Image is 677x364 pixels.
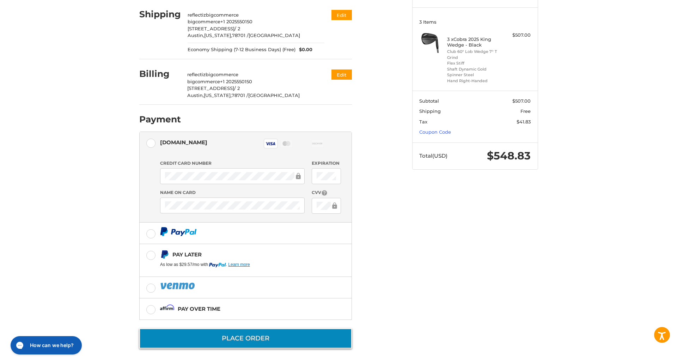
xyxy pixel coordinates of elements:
[419,98,439,104] span: Subtotal
[234,26,240,31] span: / 2
[232,92,248,98] span: 78701 /
[172,249,307,260] div: Pay Later
[487,149,531,162] span: $548.83
[419,129,451,135] a: Coupon Code
[206,12,239,18] span: bigcommerce
[312,189,341,196] label: CVV
[447,78,501,84] li: Hand Right-Handed
[419,19,531,25] h3: 3 Items
[232,32,249,38] span: 78701 /
[512,98,531,104] span: $507.00
[160,281,196,290] img: PayPal icon
[139,114,181,125] h2: Payment
[187,85,234,91] span: [STREET_ADDRESS]
[204,92,232,98] span: [US_STATE],
[447,60,501,66] li: Flex Stiff
[447,66,501,78] li: Shaft Dynamic Gold Spinner Steel
[23,8,67,15] h2: How can we help?
[447,36,501,48] h4: 3 x Cobra 2025 King Wedge - Black
[204,32,232,38] span: [US_STATE],
[188,26,234,31] span: [STREET_ADDRESS]
[160,136,207,148] div: [DOMAIN_NAME]
[139,9,181,20] h2: Shipping
[331,10,352,20] button: Edit
[160,262,307,268] iframe: PayPal Message 1
[188,19,220,24] span: bigcommerce
[312,160,341,166] label: Expiration
[206,72,238,77] span: bigcommerce
[4,2,75,21] button: Gorgias live chat
[234,85,240,91] span: / 2
[187,92,204,98] span: Austin,
[331,69,352,80] button: Edit
[249,32,300,38] span: [GEOGRAPHIC_DATA]
[160,189,305,196] label: Name on Card
[160,160,305,166] label: Credit Card Number
[517,119,531,125] span: $41.83
[447,49,501,60] li: Club 60° Lob Wedge 7° T Grind
[520,108,531,114] span: Free
[419,119,427,125] span: Tax
[220,79,252,84] span: +1 2025550150
[419,152,447,159] span: Total (USD)
[188,46,295,53] span: Economy Shipping (7-12 Business Days) (Free)
[188,32,204,38] span: Austin,
[178,303,220,315] div: Pay over time
[419,108,441,114] span: Shipping
[160,304,174,313] img: Affirm icon
[160,227,197,236] img: PayPal icon
[139,328,352,348] button: Place Order
[248,92,300,98] span: [GEOGRAPHIC_DATA]
[503,32,531,39] div: $507.00
[220,19,252,24] span: +1 2025550150
[187,79,220,84] span: bigcommerce
[139,68,181,79] h2: Billing
[187,72,206,77] span: reflectiz
[160,250,169,259] img: Pay Later icon
[295,46,312,53] span: $0.00
[188,12,206,18] span: reflectiz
